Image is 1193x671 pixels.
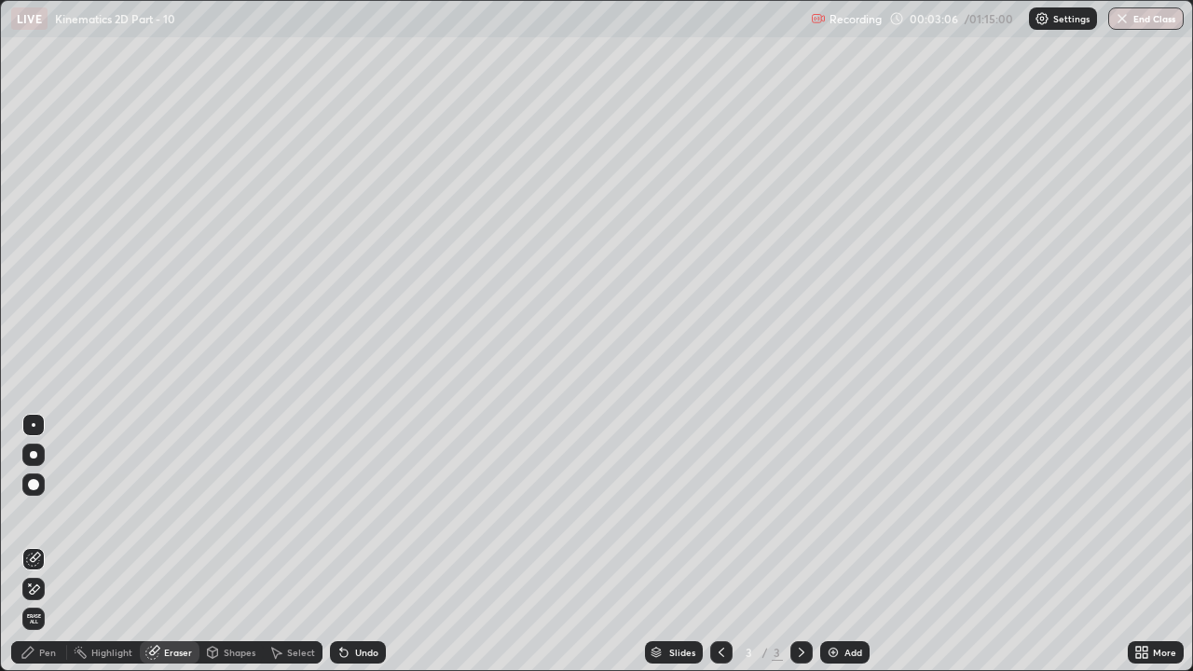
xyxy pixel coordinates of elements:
p: Kinematics 2D Part - 10 [55,11,175,26]
p: Settings [1053,14,1090,23]
div: Select [287,648,315,657]
div: Shapes [224,648,255,657]
div: 3 [740,647,759,658]
img: class-settings-icons [1035,11,1049,26]
div: Add [844,648,862,657]
span: Erase all [23,613,44,624]
div: More [1153,648,1176,657]
p: LIVE [17,11,42,26]
button: End Class [1108,7,1184,30]
div: 3 [772,644,783,661]
img: recording.375f2c34.svg [811,11,826,26]
div: Eraser [164,648,192,657]
p: Recording [830,12,882,26]
div: Pen [39,648,56,657]
div: / [762,647,768,658]
div: Slides [669,648,695,657]
img: end-class-cross [1115,11,1130,26]
div: Undo [355,648,378,657]
img: add-slide-button [826,645,841,660]
div: Highlight [91,648,132,657]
